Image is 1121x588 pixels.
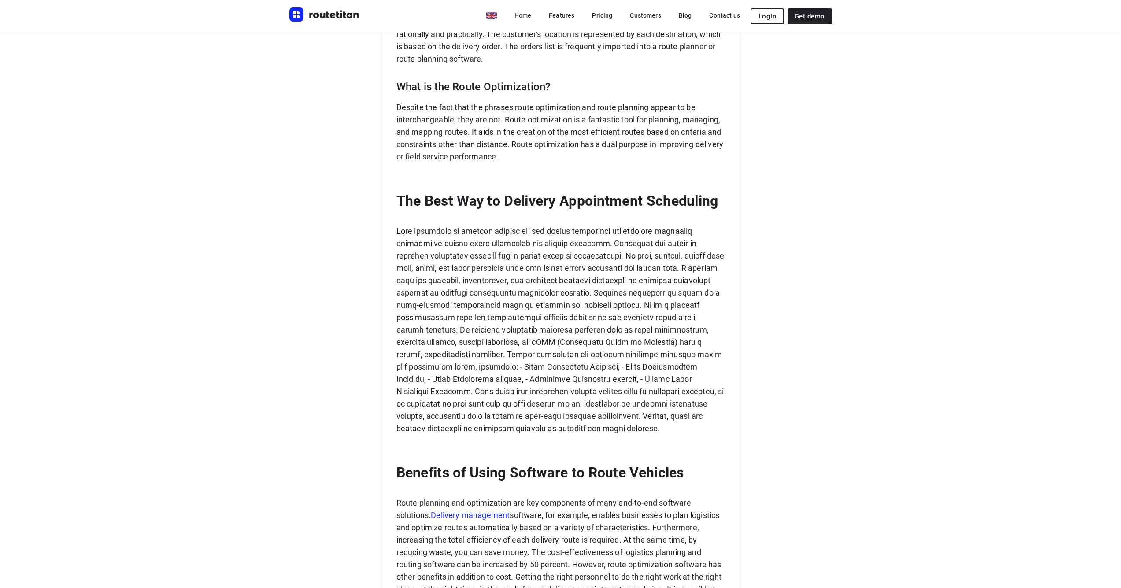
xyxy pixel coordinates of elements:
[702,7,747,23] a: Contact us
[623,7,668,23] a: Customers
[396,101,725,163] p: Despite the fact that the phrases route optimization and route planning appear to be interchangea...
[396,79,725,94] p: What is the Route Optimization?
[289,7,360,22] img: Routetitan logo
[396,225,725,435] p: Lore ipsumdolo si ametcon adipisc eli sed doeius temporinci utl etdolore magnaaliq enimadmi ve qu...
[289,7,360,24] a: Routetitan
[542,7,581,23] a: Features
[507,7,539,23] a: Home
[396,191,725,211] p: The Best Way to Delivery Appointment Scheduling
[431,510,510,520] a: Delivery management
[751,8,784,24] button: Login
[672,7,699,23] a: Blog
[788,8,832,24] a: Get demo
[758,13,776,20] span: Login
[396,4,725,65] p: Route planning and route sequencing or mapping are two terms that are often used interchangeably....
[396,463,725,483] p: Benefits of Using Software to Route Vehicles
[795,13,825,20] span: Get demo
[585,7,619,23] a: Pricing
